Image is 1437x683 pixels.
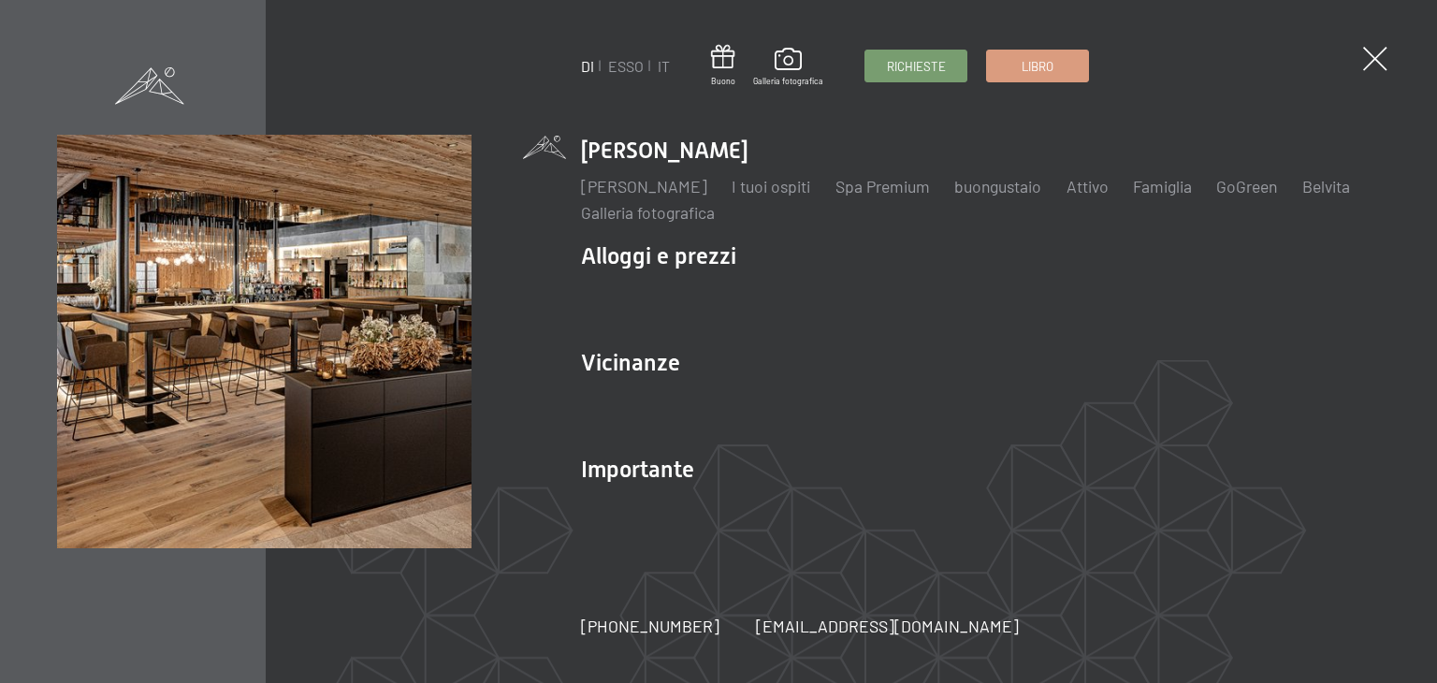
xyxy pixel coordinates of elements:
font: [EMAIL_ADDRESS][DOMAIN_NAME] [756,616,1019,636]
font: Richieste [887,59,946,74]
a: IT [658,57,670,75]
a: Famiglia [1133,176,1192,196]
a: [PHONE_NUMBER] [581,615,719,638]
font: Libro [1022,59,1053,74]
a: buongustaio [954,176,1041,196]
a: GoGreen [1216,176,1277,196]
a: Belvita [1302,176,1350,196]
a: Buono [711,45,735,87]
font: Galleria fotografica [753,76,823,86]
a: Libro [987,51,1088,81]
a: I tuoi ospiti [732,176,810,196]
a: Attivo [1067,176,1109,196]
font: Buono [711,76,735,86]
a: [PERSON_NAME] [581,176,707,196]
font: [PHONE_NUMBER] [581,616,719,636]
a: ESSO [608,57,644,75]
a: DI [581,57,594,75]
a: [EMAIL_ADDRESS][DOMAIN_NAME] [756,615,1019,638]
a: Richieste [865,51,966,81]
img: Wellness Hotel Alto Adige SCHWARZENSTEIN - Vacanze benessere nelle Alpi, escursioni e benessere [57,135,471,548]
a: Galleria fotografica [581,202,715,223]
a: Galleria fotografica [753,48,823,87]
a: Spa Premium [835,176,930,196]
